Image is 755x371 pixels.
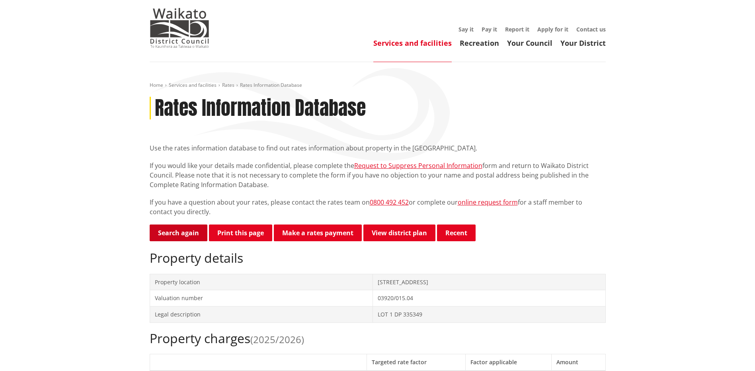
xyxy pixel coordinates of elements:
td: Valuation number [150,290,373,307]
a: Services and facilities [373,38,452,48]
h2: Property details [150,250,606,266]
p: If you have a question about your rates, please contact the rates team on or complete our for a s... [150,197,606,217]
a: Recreation [460,38,499,48]
td: Legal description [150,306,373,322]
a: Search again [150,225,207,241]
h1: Rates Information Database [155,97,366,120]
p: Use the rates information database to find out rates information about property in the [GEOGRAPHI... [150,143,606,153]
a: View district plan [363,225,435,241]
span: Rates Information Database [240,82,302,88]
img: Waikato District Council - Te Kaunihera aa Takiwaa o Waikato [150,8,209,48]
iframe: Messenger Launcher [718,338,747,366]
a: Services and facilities [169,82,217,88]
a: Pay it [482,25,497,33]
a: Your Council [507,38,552,48]
a: Rates [222,82,234,88]
button: Recent [437,225,476,241]
a: Report it [505,25,529,33]
h2: Property charges [150,331,606,346]
a: 0800 492 452 [370,198,409,207]
th: Amount [551,354,605,370]
td: [STREET_ADDRESS] [373,274,605,290]
a: Your District [560,38,606,48]
a: online request form [458,198,518,207]
a: Contact us [576,25,606,33]
a: Request to Suppress Personal Information [354,161,482,170]
span: (2025/2026) [250,333,304,346]
a: Home [150,82,163,88]
a: Apply for it [537,25,568,33]
th: Factor applicable [465,354,551,370]
a: Make a rates payment [274,225,362,241]
p: If you would like your details made confidential, please complete the form and return to Waikato ... [150,161,606,189]
td: 03920/015.04 [373,290,605,307]
td: LOT 1 DP 335349 [373,306,605,322]
td: Property location [150,274,373,290]
button: Print this page [209,225,272,241]
th: Targeted rate factor [367,354,465,370]
nav: breadcrumb [150,82,606,89]
a: Say it [458,25,474,33]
